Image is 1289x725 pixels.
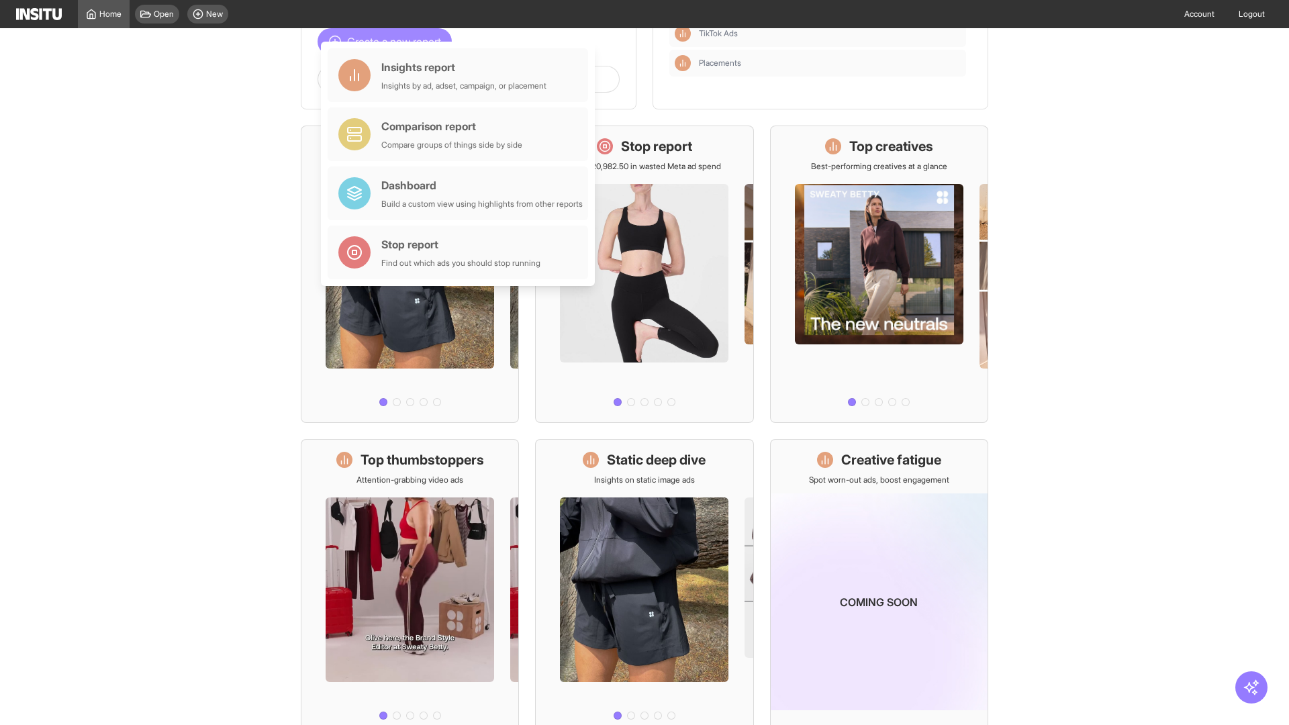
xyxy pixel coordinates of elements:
[567,161,721,172] p: Save £20,982.50 in wasted Meta ad spend
[381,258,540,269] div: Find out which ads you should stop running
[361,450,484,469] h1: Top thumbstoppers
[699,28,738,39] span: TikTok Ads
[381,140,522,150] div: Compare groups of things side by side
[301,126,519,423] a: What's live nowSee all active ads instantly
[770,126,988,423] a: Top creativesBest-performing creatives at a glance
[381,81,546,91] div: Insights by ad, adset, campaign, or placement
[675,55,691,71] div: Insights
[318,28,452,55] button: Create a new report
[621,137,692,156] h1: Stop report
[811,161,947,172] p: Best-performing creatives at a glance
[206,9,223,19] span: New
[675,26,691,42] div: Insights
[356,475,463,485] p: Attention-grabbing video ads
[347,34,441,50] span: Create a new report
[535,126,753,423] a: Stop reportSave £20,982.50 in wasted Meta ad spend
[699,58,741,68] span: Placements
[154,9,174,19] span: Open
[381,177,583,193] div: Dashboard
[849,137,933,156] h1: Top creatives
[381,236,540,252] div: Stop report
[699,58,961,68] span: Placements
[99,9,122,19] span: Home
[699,28,961,39] span: TikTok Ads
[381,199,583,209] div: Build a custom view using highlights from other reports
[607,450,706,469] h1: Static deep dive
[16,8,62,20] img: Logo
[381,118,522,134] div: Comparison report
[594,475,695,485] p: Insights on static image ads
[381,59,546,75] div: Insights report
